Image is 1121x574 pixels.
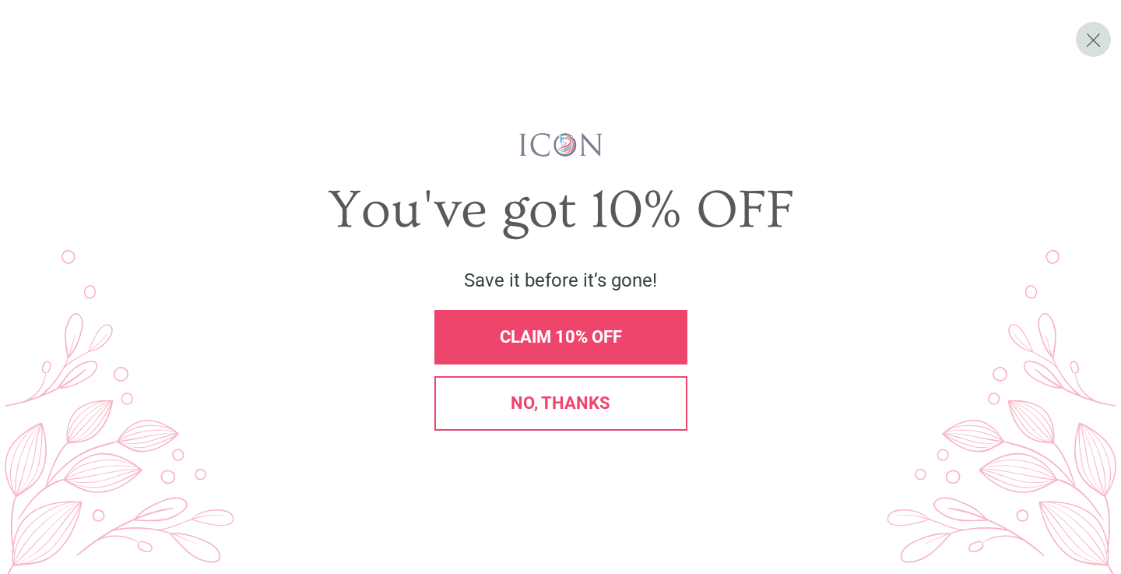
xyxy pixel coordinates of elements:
[500,327,622,347] span: CLAIM 10% OFF
[1085,28,1102,51] span: X
[517,132,605,158] img: iconwallstickersl_1754656298800.png
[511,393,610,413] span: No, thanks
[464,269,657,291] span: Save it before it’s gone!
[328,180,794,241] span: You've got 10% OFF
